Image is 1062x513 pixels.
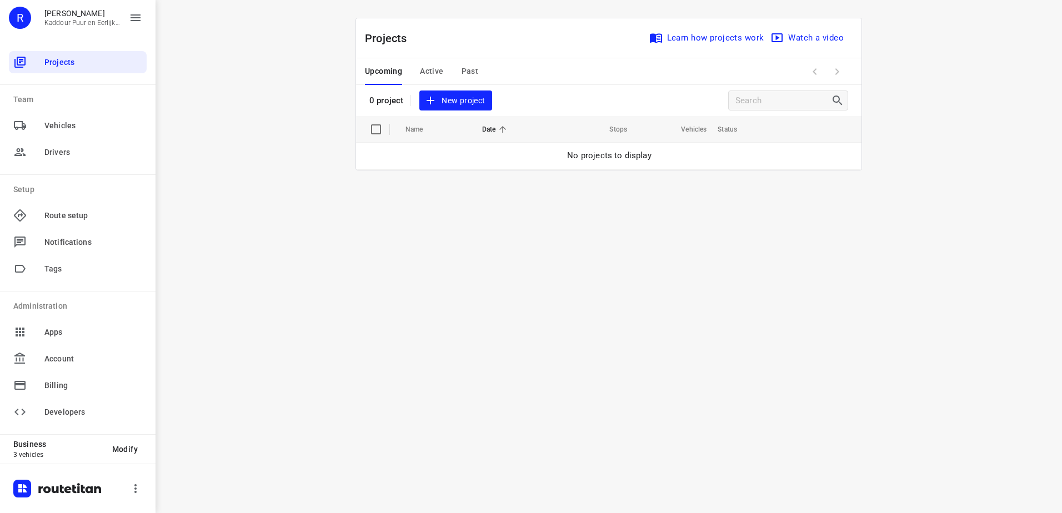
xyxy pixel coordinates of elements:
span: Status [718,123,752,136]
span: Apps [44,326,142,338]
p: Team [13,94,147,105]
div: Notifications [9,231,147,253]
span: New project [426,94,485,108]
div: Drivers [9,141,147,163]
div: Account [9,348,147,370]
div: Vehicles [9,114,147,137]
span: Projects [44,57,142,68]
span: Vehicles [44,120,142,132]
span: Tags [44,263,142,275]
span: Vehicles [667,123,707,136]
p: 0 project [369,95,403,105]
div: Apps [9,321,147,343]
span: Date [482,123,510,136]
p: Rachid Kaddour [44,9,120,18]
span: Stops [595,123,627,136]
span: Developers [44,406,142,418]
input: Search projects [735,92,831,109]
p: Setup [13,184,147,195]
p: Kaddour Puur en Eerlijk Vlees B.V. [44,19,120,27]
div: Search [831,94,848,107]
span: Account [44,353,142,365]
span: Next Page [826,61,848,83]
p: 3 vehicles [13,451,103,459]
span: Name [405,123,438,136]
div: Tags [9,258,147,280]
div: Projects [9,51,147,73]
span: Drivers [44,147,142,158]
button: Modify [103,439,147,459]
p: Administration [13,300,147,312]
button: New project [419,90,492,111]
span: Upcoming [365,64,402,78]
span: Billing [44,380,142,391]
span: Past [462,64,479,78]
span: Previous Page [804,61,826,83]
div: R [9,7,31,29]
span: Route setup [44,210,142,222]
span: Active [420,64,443,78]
p: Business [13,440,103,449]
p: Projects [365,30,416,47]
div: Route setup [9,204,147,227]
div: Billing [9,374,147,396]
span: Modify [112,445,138,454]
span: Notifications [44,237,142,248]
div: Developers [9,401,147,423]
